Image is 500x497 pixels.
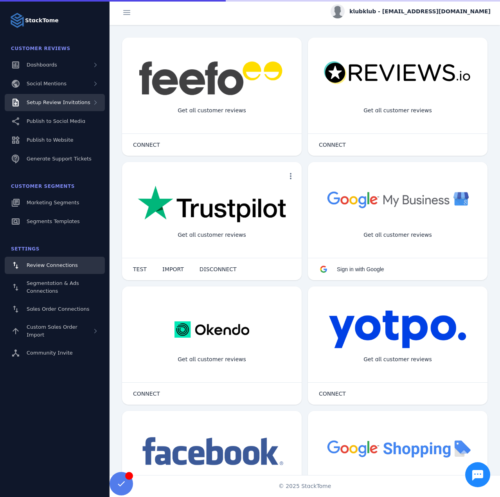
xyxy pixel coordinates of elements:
[5,194,105,211] a: Marketing Segments
[138,61,286,95] img: feefo.png
[200,267,237,272] span: DISCONNECT
[133,267,147,272] span: TEST
[357,225,438,245] div: Get all customer reviews
[133,142,160,148] span: CONNECT
[311,386,354,402] button: CONNECT
[5,213,105,230] a: Segments Templates
[283,168,299,184] button: more
[27,324,77,338] span: Custom Sales Order Import
[138,185,286,224] img: trustpilot.png
[357,349,438,370] div: Get all customer reviews
[27,280,79,294] span: Segmentation & Ads Connections
[125,137,168,153] button: CONNECT
[5,276,105,299] a: Segmentation & Ads Connections
[319,391,346,396] span: CONNECT
[5,301,105,318] a: Sales Order Connections
[27,200,79,205] span: Marketing Segments
[324,61,472,85] img: reviewsio.svg
[11,46,70,51] span: Customer Reviews
[133,391,160,396] span: CONNECT
[311,261,392,277] button: Sign in with Google
[357,100,438,121] div: Get all customer reviews
[27,156,92,162] span: Generate Support Tickets
[11,184,75,189] span: Customer Segments
[27,218,80,224] span: Segments Templates
[25,16,59,25] strong: StackTome
[351,474,444,494] div: Import Products from Google
[5,131,105,149] a: Publish to Website
[125,261,155,277] button: TEST
[311,137,354,153] button: CONNECT
[337,266,384,272] span: Sign in with Google
[324,434,472,462] img: googleshopping.png
[5,150,105,167] a: Generate Support Tickets
[27,262,78,268] span: Review Connections
[11,246,40,252] span: Settings
[324,185,472,213] img: googlebusiness.png
[171,349,252,370] div: Get all customer reviews
[9,13,25,28] img: Logo image
[27,137,73,143] span: Publish to Website
[329,310,467,349] img: yotpo.png
[162,267,184,272] span: IMPORT
[5,113,105,130] a: Publish to Social Media
[171,100,252,121] div: Get all customer reviews
[349,7,491,16] span: klubklub - [EMAIL_ADDRESS][DOMAIN_NAME]
[27,118,85,124] span: Publish to Social Media
[155,261,192,277] button: IMPORT
[171,225,252,245] div: Get all customer reviews
[331,4,345,18] img: profile.jpg
[192,261,245,277] button: DISCONNECT
[138,434,286,469] img: facebook.png
[27,99,90,105] span: Setup Review Invitations
[331,4,491,18] button: klubklub - [EMAIL_ADDRESS][DOMAIN_NAME]
[319,142,346,148] span: CONNECT
[27,350,73,356] span: Community Invite
[27,62,57,68] span: Dashboards
[5,344,105,362] a: Community Invite
[27,81,67,86] span: Social Mentions
[27,306,89,312] span: Sales Order Connections
[279,482,331,490] span: © 2025 StackTome
[5,257,105,274] a: Review Connections
[174,310,249,349] img: okendo.webp
[125,386,168,402] button: CONNECT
